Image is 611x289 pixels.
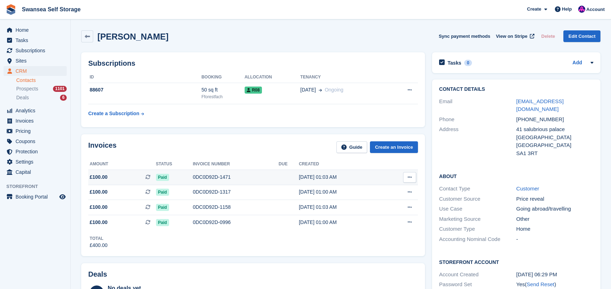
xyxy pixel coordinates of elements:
[439,185,516,193] div: Contact Type
[16,85,67,93] a: Prospects 1101
[4,25,67,35] a: menu
[300,72,388,83] th: Tenancy
[299,173,385,181] div: [DATE] 01:03 AM
[156,189,169,196] span: Paid
[370,141,418,153] a: Create an Invoice
[562,6,572,13] span: Help
[16,25,58,35] span: Home
[156,204,169,211] span: Paid
[563,30,600,42] a: Edit Contact
[193,219,278,226] div: 0DC0D92D-0996
[16,106,58,116] span: Analytics
[16,94,67,101] a: Deals 6
[193,188,278,196] div: 0DC0D92D-1317
[516,116,594,124] div: [PHONE_NUMBER]
[4,192,67,202] a: menu
[156,174,169,181] span: Paid
[16,116,58,126] span: Invoices
[325,87,343,93] span: Ongoing
[193,159,278,170] th: Invoice number
[516,195,594,203] div: Price reveal
[439,225,516,233] div: Customer Type
[516,185,539,191] a: Customer
[4,46,67,55] a: menu
[16,77,67,84] a: Contacts
[4,136,67,146] a: menu
[336,141,367,153] a: Guide
[516,215,594,223] div: Other
[202,86,245,94] div: 50 sq ft
[439,258,593,265] h2: Storefront Account
[586,6,605,13] span: Account
[16,126,58,136] span: Pricing
[88,159,156,170] th: Amount
[202,72,245,83] th: Booking
[439,87,593,92] h2: Contact Details
[16,157,58,167] span: Settings
[439,205,516,213] div: Use Case
[516,205,594,213] div: Going abroad/travelling
[516,134,594,142] div: [GEOGRAPHIC_DATA]
[4,147,67,157] a: menu
[6,4,16,15] img: stora-icon-8386f47178a22dfd0bd8f6a31ec36ba5ce8667c1dd55bd0f319d3a0aa187defe.svg
[299,188,385,196] div: [DATE] 01:00 AM
[516,141,594,149] div: [GEOGRAPHIC_DATA]
[299,204,385,211] div: [DATE] 01:03 AM
[245,87,262,94] span: R08
[578,6,585,13] img: Donna Davies
[16,94,29,101] span: Deals
[4,126,67,136] a: menu
[16,167,58,177] span: Capital
[448,60,461,66] h2: Tasks
[88,110,139,117] div: Create a Subscription
[16,136,58,146] span: Coupons
[439,281,516,289] div: Password Set
[439,271,516,279] div: Account Created
[4,157,67,167] a: menu
[90,235,108,242] div: Total
[516,235,594,243] div: -
[90,204,108,211] span: £100.00
[439,235,516,243] div: Accounting Nominal Code
[496,33,527,40] span: View on Stripe
[60,95,67,101] div: 6
[16,66,58,76] span: CRM
[88,141,116,153] h2: Invoices
[538,30,558,42] button: Delete
[90,242,108,249] div: £400.00
[525,281,556,287] span: ( )
[439,125,516,157] div: Address
[439,215,516,223] div: Marketing Source
[299,219,385,226] div: [DATE] 01:00 AM
[4,116,67,126] a: menu
[16,192,58,202] span: Booking Portal
[527,6,541,13] span: Create
[516,271,594,279] div: [DATE] 06:29 PM
[439,116,516,124] div: Phone
[516,98,564,112] a: [EMAIL_ADDRESS][DOMAIN_NAME]
[4,56,67,66] a: menu
[516,281,594,289] div: Yes
[516,125,594,134] div: 41 salubrious palace
[88,59,418,67] h2: Subscriptions
[156,159,193,170] th: Status
[193,204,278,211] div: 0DC0D92D-1158
[516,225,594,233] div: Home
[439,172,593,179] h2: About
[464,60,472,66] div: 0
[90,173,108,181] span: £100.00
[245,72,300,83] th: Allocation
[439,98,516,113] div: Email
[4,35,67,45] a: menu
[299,159,385,170] th: Created
[573,59,582,67] a: Add
[4,167,67,177] a: menu
[16,56,58,66] span: Sites
[156,219,169,226] span: Paid
[90,188,108,196] span: £100.00
[88,270,107,278] h2: Deals
[4,66,67,76] a: menu
[53,86,67,92] div: 1101
[97,32,168,41] h2: [PERSON_NAME]
[278,159,299,170] th: Due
